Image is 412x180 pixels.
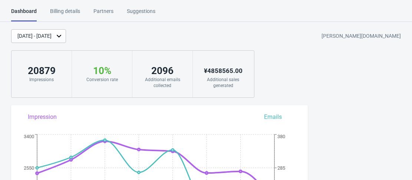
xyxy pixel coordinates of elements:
div: ¥ 4858565.00 [200,65,246,77]
tspan: 2550 [24,165,34,171]
div: Conversion rate [79,77,125,83]
div: Dashboard [11,7,37,21]
div: Billing details [50,7,80,20]
div: 2096 [140,65,185,77]
div: [DATE] - [DATE] [17,32,52,40]
div: Partners [93,7,113,20]
div: 10 % [79,65,125,77]
tspan: 285 [277,165,285,171]
div: Additional sales generated [200,77,246,89]
tspan: 380 [277,134,285,139]
tspan: 3400 [24,134,34,139]
div: [PERSON_NAME][DOMAIN_NAME] [322,30,401,43]
div: Suggestions [127,7,155,20]
div: Impressions [19,77,64,83]
div: 20879 [19,65,64,77]
div: Additional emails collected [140,77,185,89]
